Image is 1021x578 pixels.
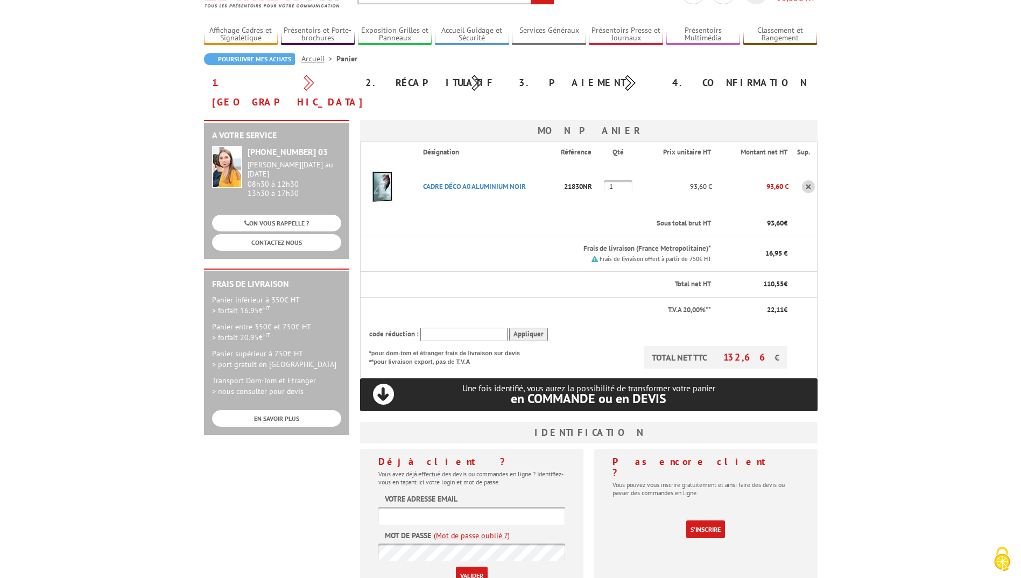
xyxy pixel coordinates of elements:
h2: A votre service [212,131,341,140]
div: 4. Confirmation [664,73,818,93]
a: Classement et Rangement [743,26,818,44]
sup: HT [263,304,270,312]
th: Sup. [788,142,817,163]
h4: Déjà client ? [378,456,565,467]
a: Services Généraux [512,26,586,44]
div: 08h30 à 12h30 13h30 à 17h30 [248,160,341,198]
li: Panier [336,53,357,64]
p: 21830NR [561,177,604,196]
a: S'inscrire [686,520,725,538]
a: Présentoirs Multimédia [666,26,741,44]
th: Qté [604,142,639,163]
p: 93,60 € [712,177,788,196]
a: Poursuivre mes achats [204,53,295,65]
a: Accueil Guidage et Sécurité [435,26,509,44]
h3: Identification [360,422,818,443]
a: Présentoirs Presse et Journaux [589,26,663,44]
input: Appliquer [509,328,548,341]
span: 93,60 [767,218,784,228]
a: CADRE DéCO A0 ALUMINIUM NOIR [423,182,526,191]
p: TOTAL NET TTC € [644,346,787,369]
p: Montant net HT [721,147,787,158]
small: Frais de livraison offert à partir de 750€ HT [600,255,711,263]
span: > forfait 20.95€ [212,333,270,342]
a: Accueil [301,54,336,64]
img: Cookies (fenêtre modale) [989,546,1016,573]
div: 3. Paiement [511,73,664,93]
a: Exposition Grilles et Panneaux [358,26,432,44]
p: Vous avez déjà effectué des devis ou commandes en ligne ? Identifiez-vous en tapant ici votre log... [378,470,565,486]
p: Panier inférieur à 350€ HT [212,294,341,316]
span: > port gratuit en [GEOGRAPHIC_DATA] [212,360,336,369]
span: 16,95 € [765,249,787,258]
p: Panier entre 350€ et 750€ HT [212,321,341,343]
a: CONTACTEZ-NOUS [212,234,341,251]
strong: [PHONE_NUMBER] 03 [248,146,328,157]
div: 1. [GEOGRAPHIC_DATA] [204,73,357,112]
p: Vous pouvez vous inscrire gratuitement et ainsi faire des devis ou passer des commandes en ligne. [612,481,799,497]
th: Sous total brut HT [414,211,712,236]
p: Total net HT [369,279,711,290]
span: 22,11 [767,305,784,314]
span: 132,66 [723,351,774,363]
p: 93,60 € [640,177,712,196]
img: CADRE DéCO A0 ALUMINIUM NOIR [361,165,404,208]
a: ON VOUS RAPPELLE ? [212,215,341,231]
a: Affichage Cadres et Signalétique [204,26,278,44]
span: > nous consulter pour devis [212,386,304,396]
a: (Mot de passe oublié ?) [434,530,510,541]
span: > forfait 16.95€ [212,306,270,315]
span: code réduction : [369,329,419,339]
p: Référence [561,147,603,158]
h4: Pas encore client ? [612,456,799,478]
label: Votre adresse email [385,494,457,504]
h2: Frais de Livraison [212,279,341,289]
div: 2. Récapitulatif [357,73,511,93]
p: Une fois identifié, vous aurez la possibilité de transformer votre panier [360,383,818,405]
sup: HT [263,331,270,339]
h3: Mon panier [360,120,818,142]
p: € [721,218,787,229]
div: [PERSON_NAME][DATE] au [DATE] [248,160,341,179]
button: Cookies (fenêtre modale) [983,541,1021,578]
p: € [721,305,787,315]
a: Présentoirs et Porte-brochures [281,26,355,44]
p: T.V.A 20,00%** [369,305,711,315]
label: Mot de passe [385,530,431,541]
p: Frais de livraison (France Metropolitaine)* [423,244,711,254]
img: picto.png [592,256,598,262]
p: Panier supérieur à 750€ HT [212,348,341,370]
th: Désignation [414,142,561,163]
span: 110,55 [763,279,784,288]
p: Transport Dom-Tom et Etranger [212,375,341,397]
img: widget-service.jpg [212,146,242,188]
p: Prix unitaire HT [649,147,711,158]
p: *pour dom-tom et étranger frais de livraison sur devis **pour livraison export, pas de T.V.A [369,346,531,366]
p: € [721,279,787,290]
a: EN SAVOIR PLUS [212,410,341,427]
span: en COMMANDE ou en DEVIS [511,390,666,407]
